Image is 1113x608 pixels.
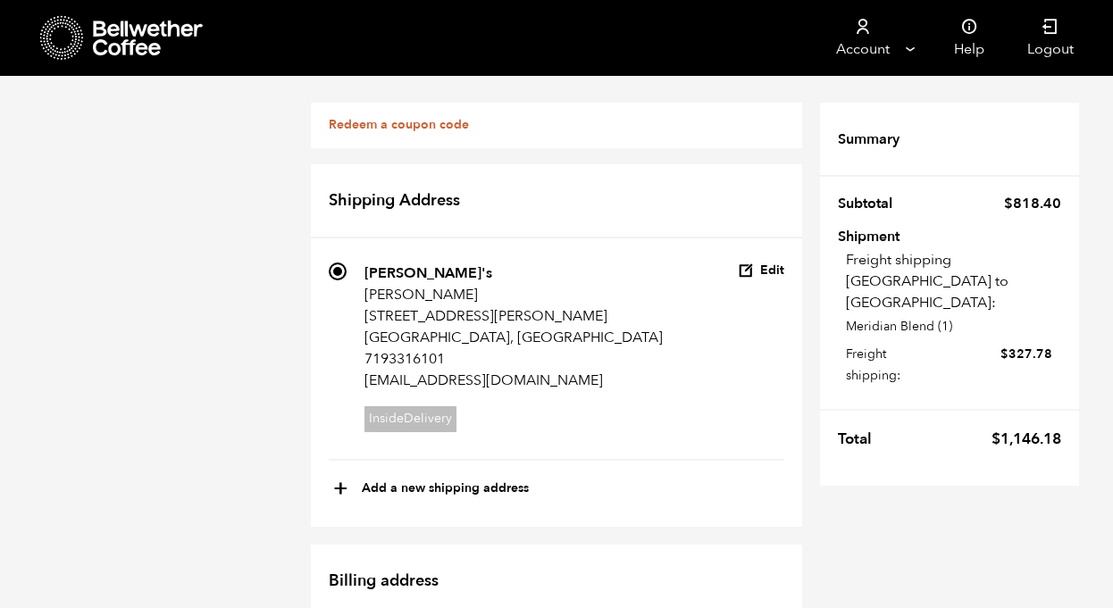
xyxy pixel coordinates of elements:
[364,327,663,348] p: [GEOGRAPHIC_DATA], [GEOGRAPHIC_DATA]
[364,263,492,283] strong: [PERSON_NAME]'s
[364,370,663,391] p: [EMAIL_ADDRESS][DOMAIN_NAME]
[311,164,802,239] h2: Shipping Address
[364,406,456,432] span: InsideDelivery
[333,474,348,504] span: +
[364,284,663,305] p: [PERSON_NAME]
[1004,194,1013,213] span: $
[838,420,883,459] th: Total
[838,229,941,241] th: Shipment
[738,262,784,279] button: Edit
[333,474,529,504] button: +Add a new shipping address
[329,116,469,133] a: Redeem a coupon code
[838,185,903,222] th: Subtotal
[364,348,663,370] p: 7193316101
[364,305,663,327] p: [STREET_ADDRESS][PERSON_NAME]
[846,317,1061,336] p: Meridian Blend (1)
[1000,346,1008,362] span: $
[992,429,1000,449] span: $
[329,262,347,280] input: [PERSON_NAME]'s [PERSON_NAME] [STREET_ADDRESS][PERSON_NAME] [GEOGRAPHIC_DATA], [GEOGRAPHIC_DATA] ...
[1000,346,1052,362] bdi: 327.78
[838,121,910,158] th: Summary
[846,342,1052,387] label: Freight shipping:
[846,249,1061,313] p: Freight shipping [GEOGRAPHIC_DATA] to [GEOGRAPHIC_DATA]:
[992,429,1061,449] bdi: 1,146.18
[1004,194,1061,213] bdi: 818.40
